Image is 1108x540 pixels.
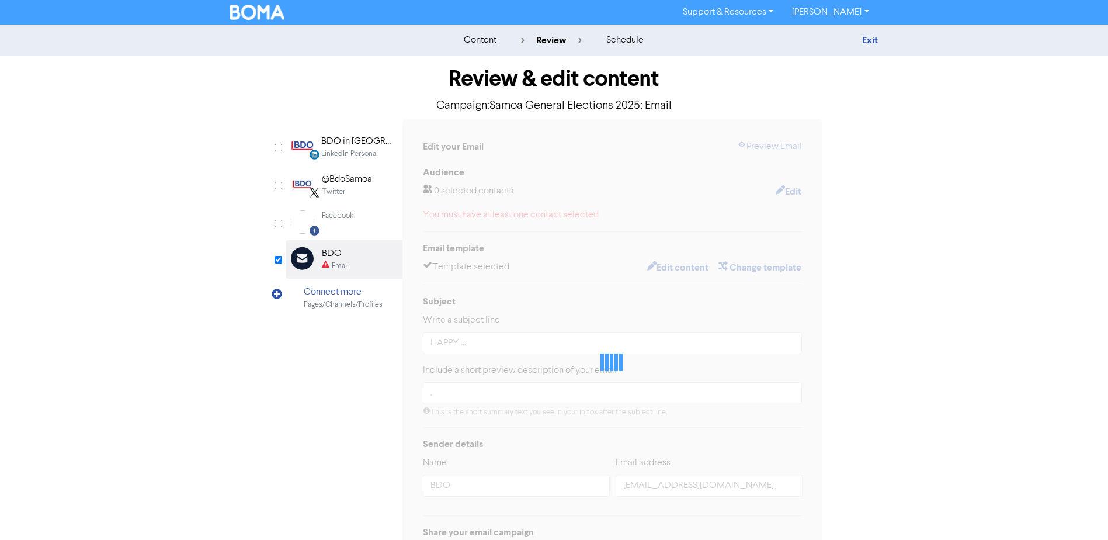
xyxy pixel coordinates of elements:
[286,279,402,317] div: Connect morePages/Channels/Profiles
[304,299,383,310] div: Pages/Channels/Profiles
[322,186,345,198] div: Twitter
[286,65,823,92] h1: Review & edit content
[606,33,644,47] div: schedule
[286,166,402,204] div: Twitter@BdoSamoaTwitter
[332,261,349,272] div: Email
[286,128,402,166] div: LinkedinPersonal BDO in [GEOGRAPHIC_DATA]LinkedIn Personal
[862,34,878,46] a: Exit
[286,240,402,278] div: BDOEmail
[783,3,878,22] a: [PERSON_NAME]
[230,5,285,20] img: BOMA Logo
[321,148,378,160] div: LinkedIn Personal
[286,97,823,115] p: Campaign: Samoa General Elections 2025: Email
[673,3,783,22] a: Support & Resources
[322,172,372,186] div: @BdoSamoa
[464,33,496,47] div: content
[291,172,314,196] img: Twitter
[322,247,349,261] div: BDO
[961,414,1108,540] iframe: Chat Widget
[291,134,314,158] img: LinkedinPersonal
[322,210,353,221] div: Facebook
[286,204,402,240] div: Facebook Facebook
[304,285,383,299] div: Connect more
[291,210,314,234] img: Facebook
[321,134,396,148] div: BDO in [GEOGRAPHIC_DATA]
[521,33,582,47] div: review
